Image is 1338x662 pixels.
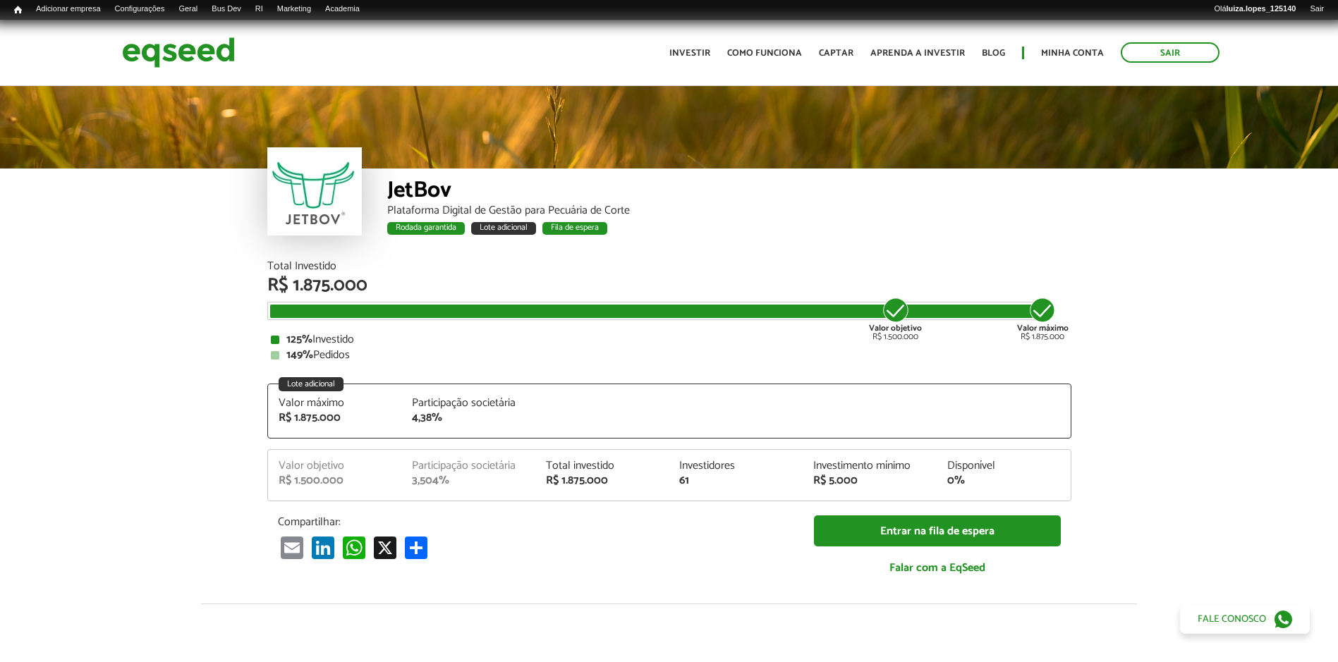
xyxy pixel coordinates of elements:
div: 4,38% [412,412,525,424]
div: Rodada garantida [387,222,465,235]
strong: 149% [286,345,313,364]
a: Investir [669,49,710,58]
div: Total Investido [267,261,1071,272]
strong: Valor objetivo [869,321,922,335]
div: R$ 1.875.000 [279,412,391,424]
a: Marketing [270,4,318,15]
a: Captar [819,49,853,58]
div: Participação societária [412,460,525,472]
div: 3,504% [412,475,525,486]
a: Bus Dev [205,4,248,15]
a: Entrar na fila de espera [814,515,1061,547]
div: Pedidos [271,350,1068,361]
a: Compartilhar [402,536,430,559]
a: Minha conta [1041,49,1104,58]
a: Como funciona [727,49,802,58]
a: Falar com a EqSeed [814,553,1061,582]
a: Oláluiza.lopes_125140 [1207,4,1303,15]
div: Participação societária [412,398,525,409]
div: Valor máximo [279,398,391,409]
a: RI [248,4,270,15]
div: R$ 1.875.000 [1017,296,1069,341]
a: Academia [318,4,367,15]
p: Compartilhar: [278,515,793,529]
a: Início [7,4,29,17]
a: Email [278,536,306,559]
div: Lote adicional [279,377,343,391]
div: 61 [679,475,792,486]
a: Configurações [108,4,172,15]
a: LinkedIn [309,536,337,559]
div: Lote adicional [471,222,536,235]
div: R$ 5.000 [813,475,926,486]
a: Blog [982,49,1005,58]
strong: Valor máximo [1017,321,1069,335]
div: 0% [947,475,1060,486]
a: Fale conosco [1180,604,1310,634]
div: Plataforma Digital de Gestão para Pecuária de Corte [387,205,1071,216]
div: Investimento mínimo [813,460,926,472]
a: WhatsApp [340,536,368,559]
div: R$ 1.875.000 [546,475,659,486]
img: EqSeed [122,34,235,71]
strong: 125% [286,330,312,349]
a: X [371,536,399,559]
a: Geral [171,4,205,15]
div: R$ 1.875.000 [267,276,1071,295]
div: Fila de espera [542,222,607,235]
strong: luiza.lopes_125140 [1227,4,1296,13]
span: Início [14,5,22,15]
div: JetBov [387,179,1071,205]
div: R$ 1.500.000 [279,475,391,486]
a: Aprenda a investir [870,49,965,58]
a: Adicionar empresa [29,4,108,15]
div: Investidores [679,460,792,472]
div: R$ 1.500.000 [869,296,922,341]
div: Disponível [947,460,1060,472]
a: Sair [1121,42,1220,63]
div: Investido [271,334,1068,345]
div: Valor objetivo [279,460,391,472]
div: Total investido [546,460,659,472]
a: Sair [1303,4,1331,15]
